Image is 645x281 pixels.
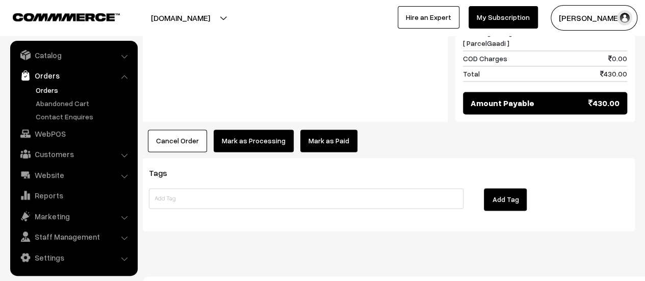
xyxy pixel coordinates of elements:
span: Amount Payable [471,97,534,109]
a: WebPOS [13,124,134,143]
a: Reports [13,186,134,205]
button: [PERSON_NAME] [551,5,637,31]
a: Mark as Paid [300,130,357,152]
input: Add Tag [149,188,463,209]
a: Contact Enquires [33,111,134,122]
span: COD Charges [463,53,507,64]
a: Settings [13,248,134,267]
a: My Subscription [469,6,538,29]
span: 0.00 [608,53,627,64]
a: Staff Management [13,227,134,246]
span: 430.00 [600,68,627,79]
a: Catalog [13,46,134,64]
img: COMMMERCE [13,13,120,21]
span: 0.00 [608,27,627,48]
span: 430.00 [588,97,620,109]
a: Customers [13,145,134,163]
span: Shipping Charges [ ParcelGaadi ] [463,27,521,48]
span: Total [463,68,480,79]
img: user [617,10,632,25]
button: Mark as Processing [214,130,294,152]
a: Abandoned Cart [33,98,134,109]
button: Add Tag [484,188,527,211]
a: Marketing [13,207,134,225]
a: Website [13,166,134,184]
a: COMMMERCE [13,10,102,22]
a: Orders [13,66,134,85]
a: Hire an Expert [398,6,459,29]
a: Orders [33,85,134,95]
span: Tags [149,168,179,178]
button: Cancel Order [148,130,207,152]
button: [DOMAIN_NAME] [115,5,246,31]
